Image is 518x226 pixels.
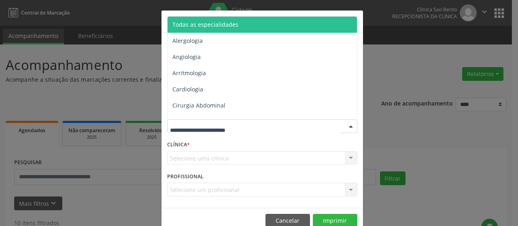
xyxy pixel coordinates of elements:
[172,69,206,77] span: Arritmologia
[167,16,260,27] h5: Relatório de agendamentos
[172,53,201,61] span: Angiologia
[172,21,238,28] span: Todas as especialidades
[167,139,190,151] label: CLÍNICA
[172,37,203,44] span: Alergologia
[172,85,203,93] span: Cardiologia
[172,118,222,125] span: Cirurgia Bariatrica
[167,170,204,183] label: PROFISSIONAL
[347,11,363,30] button: Close
[172,101,225,109] span: Cirurgia Abdominal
